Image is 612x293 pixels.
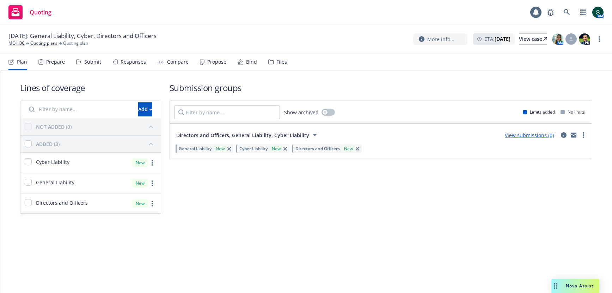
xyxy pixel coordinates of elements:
span: Nova Assist [566,283,594,289]
a: more [148,159,157,167]
h1: Lines of coverage [20,82,161,94]
div: New [343,146,354,152]
div: Bind [246,59,257,65]
span: Quoting plan [63,40,88,46]
span: Show archived [284,109,319,116]
button: Directors and Officers, General Liability, Cyber Liability [174,128,321,142]
a: more [148,199,157,208]
a: Search [560,5,574,19]
button: ADDED (3) [36,138,157,149]
div: Files [276,59,287,65]
img: photo [552,33,563,45]
a: more [595,35,604,43]
div: New [132,179,148,187]
div: Responses [121,59,146,65]
span: More info... [427,36,454,43]
button: More info... [413,33,467,45]
a: View case [519,33,547,45]
button: Add [138,102,152,116]
div: Add [138,103,152,116]
div: Prepare [46,59,65,65]
a: more [148,179,157,187]
a: circleInformation [559,131,568,139]
div: ADDED (3) [36,140,60,148]
h1: Submission groups [170,82,592,94]
input: Filter by name... [25,102,134,116]
span: Cyber Liability [239,146,268,152]
a: MOHOC [8,40,25,46]
div: View case [519,34,547,44]
img: photo [592,7,604,18]
div: Plan [17,59,27,65]
button: Nova Assist [551,279,599,293]
div: Limits added [523,109,555,115]
div: New [132,158,148,167]
span: ETA : [484,35,510,43]
span: General Liability [179,146,212,152]
a: Report a Bug [544,5,558,19]
span: Directors and Officers [36,199,88,206]
div: No limits [561,109,585,115]
span: Directors and Officers [295,146,340,152]
a: Quoting [6,2,54,22]
a: mail [569,131,578,139]
div: Submit [84,59,101,65]
a: more [579,131,588,139]
span: General Liability [36,179,74,186]
div: Drag to move [551,279,560,293]
span: Directors and Officers, General Liability, Cyber Liability [176,132,309,139]
span: [DATE]: General Liability, Cyber, Directors and Officers [8,32,157,40]
div: New [132,199,148,208]
a: View submissions (0) [505,132,554,139]
div: New [214,146,226,152]
div: Propose [207,59,226,65]
strong: [DATE] [495,36,510,42]
input: Filter by name... [174,105,280,119]
button: NOT ADDED (0) [36,121,157,132]
span: Cyber Liability [36,158,69,166]
a: Switch app [576,5,590,19]
a: Quoting plans [30,40,57,46]
div: Compare [167,59,189,65]
span: Quoting [30,9,51,15]
img: photo [579,33,590,45]
div: New [270,146,282,152]
div: NOT ADDED (0) [36,123,72,130]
